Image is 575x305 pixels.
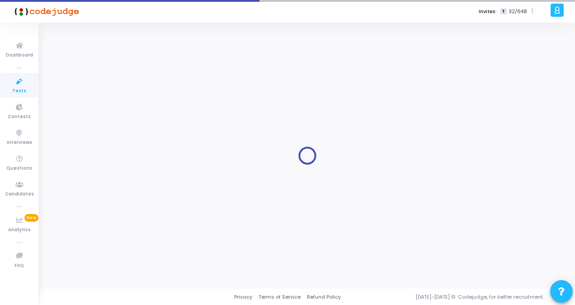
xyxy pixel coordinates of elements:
[509,8,527,15] span: 32/648
[6,165,32,172] span: Questions
[11,2,79,20] img: logo
[341,293,564,301] div: [DATE]-[DATE] © Codejudge, for better recruitment.
[14,262,24,270] span: FAQ
[479,8,497,15] label: Invites:
[500,8,506,15] span: T
[234,293,252,301] a: Privacy
[7,139,32,147] span: Interviews
[307,293,341,301] a: Refund Policy
[8,113,31,121] span: Contests
[12,87,26,95] span: Tests
[8,226,31,234] span: Analytics
[532,6,533,16] span: |
[259,293,301,301] a: Terms of Service
[6,52,33,59] span: Dashboard
[24,214,38,222] span: New
[5,191,34,198] span: Candidates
